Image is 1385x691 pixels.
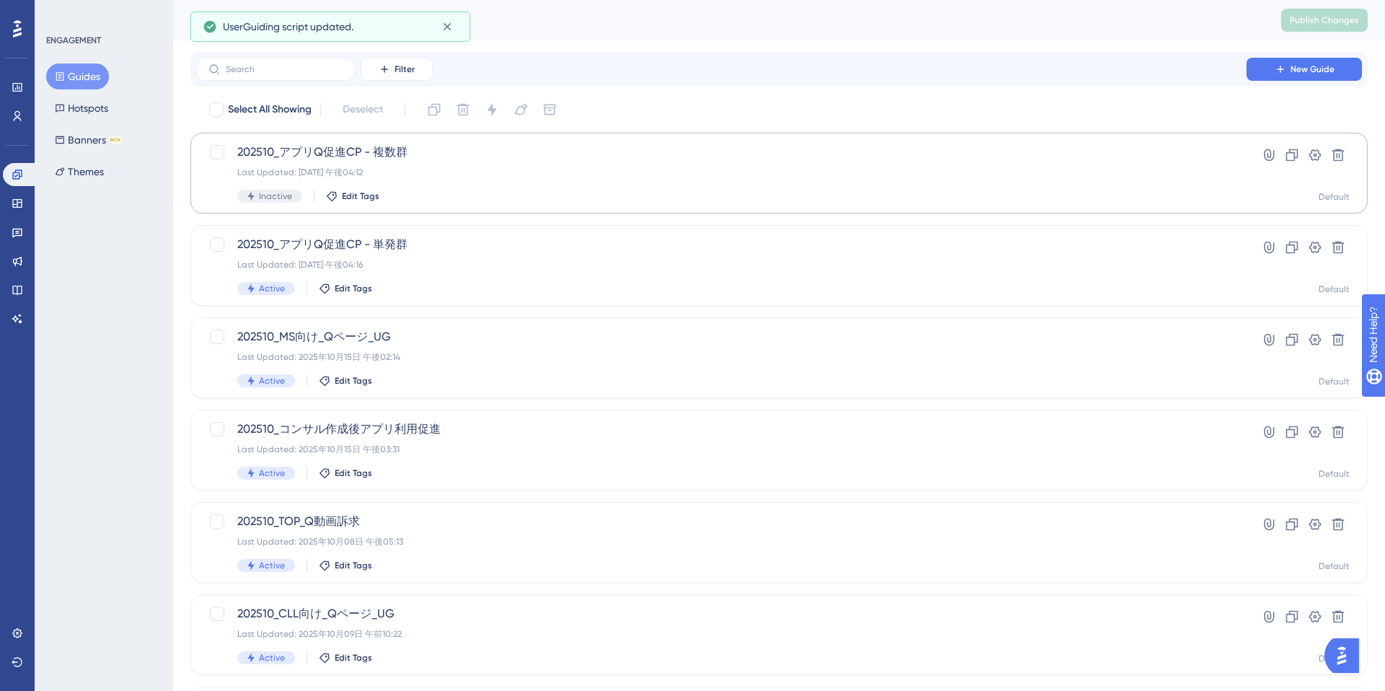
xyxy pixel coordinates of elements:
[335,375,372,387] span: Edit Tags
[237,536,1205,547] div: Last Updated: 2025年10月08日 午後05:13
[1324,634,1368,677] iframe: UserGuiding AI Assistant Launcher
[237,605,1205,622] span: 202510_CLL向け_Qページ_UG
[361,58,433,81] button: Filter
[226,64,343,74] input: Search
[237,513,1205,530] span: 202510_TOP_Q動画訴求
[46,63,109,89] button: Guides
[1319,653,1350,664] div: Default
[34,4,90,21] span: Need Help?
[237,328,1205,345] span: 202510_MS向け_Qページ_UG
[237,628,1205,640] div: Last Updated: 2025年10月09日 午前10:22
[1246,58,1362,81] button: New Guide
[259,560,285,571] span: Active
[190,10,1245,30] div: Guides
[1291,63,1335,75] span: New Guide
[1281,9,1368,32] button: Publish Changes
[109,136,122,144] div: BETA
[237,259,1205,270] div: Last Updated: [DATE] 午後04:16
[319,375,372,387] button: Edit Tags
[1319,376,1350,387] div: Default
[46,159,113,185] button: Themes
[1290,14,1359,26] span: Publish Changes
[237,144,1205,161] span: 202510_アプリQ促進CP - 複数群
[228,101,312,118] span: Select All Showing
[223,18,353,35] span: UserGuiding script updated.
[319,467,372,479] button: Edit Tags
[259,190,292,202] span: Inactive
[237,236,1205,253] span: 202510_アプリQ促進CP - 単発群
[259,375,285,387] span: Active
[46,127,131,153] button: BannersBETA
[259,652,285,664] span: Active
[237,167,1205,178] div: Last Updated: [DATE] 午後04:12
[335,467,372,479] span: Edit Tags
[46,35,101,46] div: ENGAGEMENT
[335,560,372,571] span: Edit Tags
[1319,191,1350,203] div: Default
[1319,468,1350,480] div: Default
[46,95,117,121] button: Hotspots
[1319,560,1350,572] div: Default
[342,190,379,202] span: Edit Tags
[237,421,1205,438] span: 202510_コンサル作成後アプリ利用促進
[237,351,1205,363] div: Last Updated: 2025年10月15日 午後02:14
[1319,283,1350,295] div: Default
[237,444,1205,455] div: Last Updated: 2025年10月15日 午後03:31
[319,652,372,664] button: Edit Tags
[259,467,285,479] span: Active
[330,97,396,123] button: Deselect
[259,283,285,294] span: Active
[319,283,372,294] button: Edit Tags
[343,101,383,118] span: Deselect
[335,652,372,664] span: Edit Tags
[335,283,372,294] span: Edit Tags
[326,190,379,202] button: Edit Tags
[319,560,372,571] button: Edit Tags
[395,63,415,75] span: Filter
